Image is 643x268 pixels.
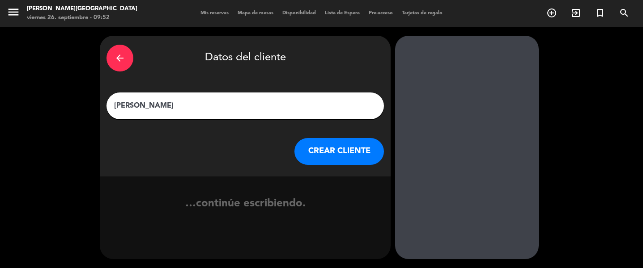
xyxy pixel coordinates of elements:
i: exit_to_app [571,8,581,18]
i: add_circle_outline [546,8,557,18]
button: menu [7,5,20,22]
i: search [619,8,630,18]
div: [PERSON_NAME][GEOGRAPHIC_DATA] [27,4,137,13]
div: …continúe escribiendo. [100,195,391,229]
i: menu [7,5,20,19]
div: viernes 26. septiembre - 09:52 [27,13,137,22]
span: Pre-acceso [364,11,397,16]
div: Datos del cliente [106,42,384,74]
i: arrow_back [115,53,125,63]
span: Mis reservas [196,11,233,16]
input: Escriba nombre, correo electrónico o número de teléfono... [113,100,377,112]
span: Disponibilidad [278,11,320,16]
i: turned_in_not [595,8,605,18]
span: Tarjetas de regalo [397,11,447,16]
span: Lista de Espera [320,11,364,16]
span: Mapa de mesas [233,11,278,16]
button: CREAR CLIENTE [294,138,384,165]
